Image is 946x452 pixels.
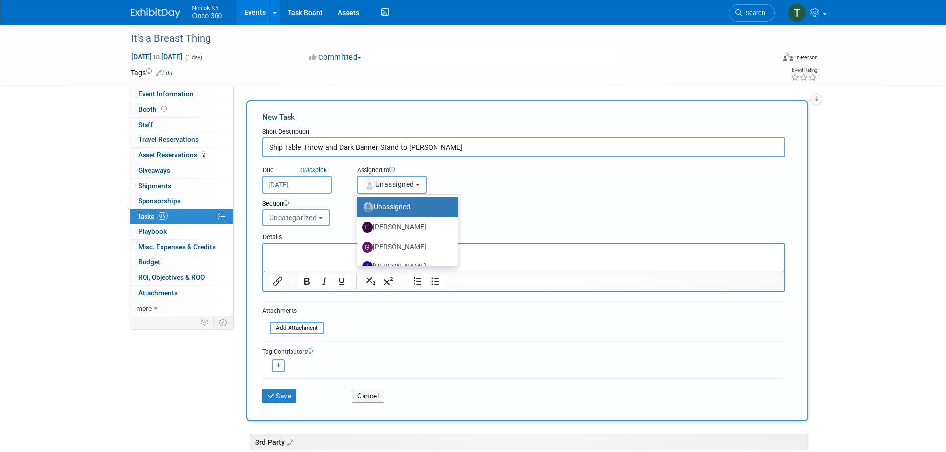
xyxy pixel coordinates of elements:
[138,121,153,129] span: Staff
[380,274,397,288] button: Superscript
[262,307,324,315] div: Attachments
[130,179,233,194] a: Shipments
[130,102,233,117] a: Booth
[716,52,818,66] div: Event Format
[192,12,222,20] span: Onco 360
[269,274,286,288] button: Insert/edit link
[130,118,233,132] a: Staff
[213,316,233,329] td: Toggle Event Tabs
[262,128,785,137] div: Short Description
[157,212,168,220] span: 0%
[184,54,202,61] span: (1 day)
[138,135,199,143] span: Travel Reservations
[130,148,233,163] a: Asset Reservations2
[362,259,448,275] label: [PERSON_NAME]
[136,304,152,312] span: more
[795,54,818,61] div: In-Person
[362,219,448,235] label: [PERSON_NAME]
[742,9,765,17] span: Search
[352,389,384,403] button: Cancel
[130,255,233,270] a: Budget
[788,3,806,22] img: Tim Bugaile
[130,224,233,239] a: Playbook
[262,389,297,403] button: Save
[362,261,373,272] img: J.jpg
[791,68,817,73] div: Event Rating
[300,166,315,174] i: Quick
[262,176,332,194] input: Due Date
[357,176,427,194] button: Unassigned
[362,222,373,233] img: E.jpg
[138,273,205,281] span: ROI, Objectives & ROO
[128,30,760,48] div: It's a Breast Thing
[130,87,233,102] a: Event Information
[159,105,169,113] span: Booth not reserved yet
[263,244,784,271] iframe: Rich Text Area
[138,289,178,297] span: Attachments
[362,199,448,215] label: Unassigned
[131,8,180,18] img: ExhibitDay
[363,274,379,288] button: Subscript
[333,274,350,288] button: Underline
[138,258,160,266] span: Budget
[138,197,181,205] span: Sponsorships
[130,301,233,316] a: more
[269,214,317,222] span: Uncategorized
[192,2,222,12] span: Nimlok KY
[130,163,233,178] a: Giveaways
[138,166,170,174] span: Giveaways
[262,346,785,356] div: Tag Contributors
[306,52,365,63] button: Committed
[152,53,161,61] span: to
[138,105,169,113] span: Booth
[427,274,443,288] button: Bullet list
[262,166,342,176] div: Due
[200,151,207,159] span: 2
[363,202,374,213] img: Unassigned-User-Icon.png
[138,90,194,98] span: Event Information
[130,194,233,209] a: Sponsorships
[131,68,173,78] td: Tags
[196,316,214,329] td: Personalize Event Tab Strip
[137,212,168,220] span: Tasks
[130,286,233,301] a: Attachments
[130,209,233,224] a: Tasks0%
[138,243,216,251] span: Misc. Expenses & Credits
[357,166,476,176] div: Assigned to
[262,199,740,209] div: Section
[138,182,171,190] span: Shipments
[262,112,785,123] div: New Task
[362,242,373,253] img: G.jpg
[298,274,315,288] button: Bold
[138,227,167,235] span: Playbook
[316,274,333,288] button: Italic
[409,274,426,288] button: Numbered list
[362,239,448,255] label: [PERSON_NAME]
[783,53,793,61] img: Format-Inperson.png
[130,132,233,147] a: Travel Reservations
[285,437,293,447] a: Edit sections
[729,4,775,22] a: Search
[250,434,808,450] div: 3rd Party
[262,228,785,243] div: Details
[130,270,233,285] a: ROI, Objectives & ROO
[131,52,183,61] span: [DATE] [DATE]
[156,70,173,77] a: Edit
[298,166,329,174] a: Quickpick
[130,240,233,255] a: Misc. Expenses & Credits
[138,151,207,159] span: Asset Reservations
[364,180,414,188] span: Unassigned
[262,137,785,157] input: Name of task or a short description
[262,209,330,226] button: Uncategorized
